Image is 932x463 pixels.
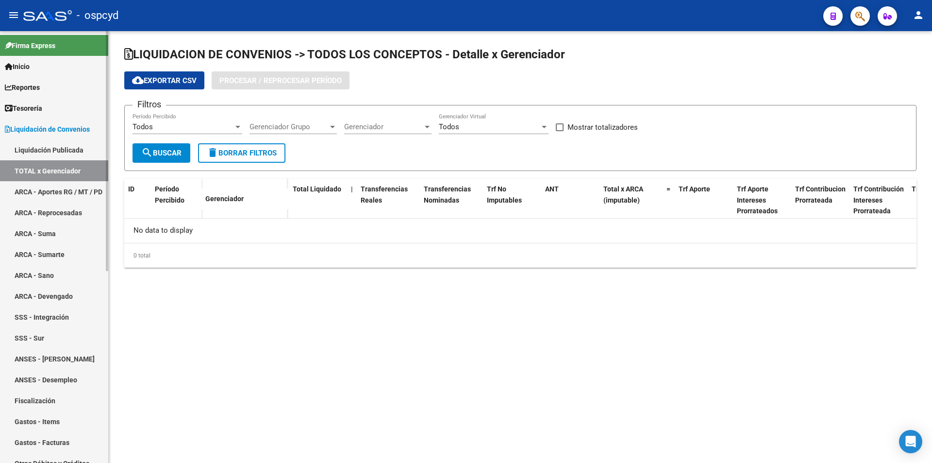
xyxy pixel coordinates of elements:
span: Procesar / Reprocesar período [219,76,342,85]
span: Trf Aporte [679,185,710,193]
datatable-header-cell: Total x ARCA (imputable) [599,179,663,222]
span: Trf Aporte Intereses Prorrateados [737,185,778,215]
mat-icon: cloud_download [132,74,144,86]
datatable-header-cell: Gerenciador [201,189,289,209]
span: Exportar CSV [132,76,197,85]
span: Inicio [5,61,30,72]
datatable-header-cell: Total Liquidado [289,179,347,222]
span: Trf Contribución Intereses Prorrateada [853,185,904,215]
button: Exportar CSV [124,71,204,89]
span: Gerenciador [205,195,244,203]
span: Todos [439,122,459,131]
span: ANT [545,185,559,193]
span: Total x ARCA (imputable) [603,185,643,204]
datatable-header-cell: Trf Contribucion Prorrateada [791,179,849,222]
div: Open Intercom Messenger [899,430,922,453]
mat-icon: menu [8,9,19,21]
datatable-header-cell: ANT [541,179,599,222]
div: 0 total [124,243,916,268]
datatable-header-cell: Período Percibido [151,179,187,220]
span: Transferencias Reales [361,185,408,204]
span: Transferencias Nominadas [424,185,471,204]
span: Total Liquidado [293,185,341,193]
mat-icon: search [141,147,153,158]
span: - ospcyd [77,5,118,26]
span: Gerenciador Grupo [250,122,328,131]
span: Reportes [5,82,40,93]
button: Procesar / Reprocesar período [212,71,349,89]
datatable-header-cell: Transferencias Reales [357,179,420,222]
span: Liquidación de Convenios [5,124,90,135]
span: Mostrar totalizadores [567,121,638,133]
datatable-header-cell: Trf Aporte Intereses Prorrateados [733,179,791,222]
span: Trf No Imputables [487,185,522,204]
span: Gerenciador [344,122,423,131]
h3: Filtros [133,98,166,111]
span: Tesorería [5,103,42,114]
span: Trf Contribucion Prorrateada [795,185,846,204]
div: No data to display [124,219,916,243]
span: LIQUIDACION DE CONVENIOS -> TODOS LOS CONCEPTOS - Detalle x Gerenciador [124,48,565,61]
span: Borrar Filtros [207,149,277,157]
datatable-header-cell: Trf Aporte [675,179,733,222]
mat-icon: person [913,9,924,21]
button: Borrar Filtros [198,143,285,163]
span: Firma Express [5,40,55,51]
datatable-header-cell: = [663,179,675,222]
datatable-header-cell: Transferencias Nominadas [420,179,483,222]
button: Buscar [133,143,190,163]
datatable-header-cell: | [347,179,357,222]
span: | [351,185,353,193]
span: = [666,185,670,193]
datatable-header-cell: Trf No Imputables [483,179,541,222]
datatable-header-cell: Trf Contribución Intereses Prorrateada [849,179,908,222]
datatable-header-cell: ID [124,179,151,220]
span: Período Percibido [155,185,184,204]
span: ID [128,185,134,193]
span: Buscar [141,149,182,157]
mat-icon: delete [207,147,218,158]
span: Todos [133,122,153,131]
